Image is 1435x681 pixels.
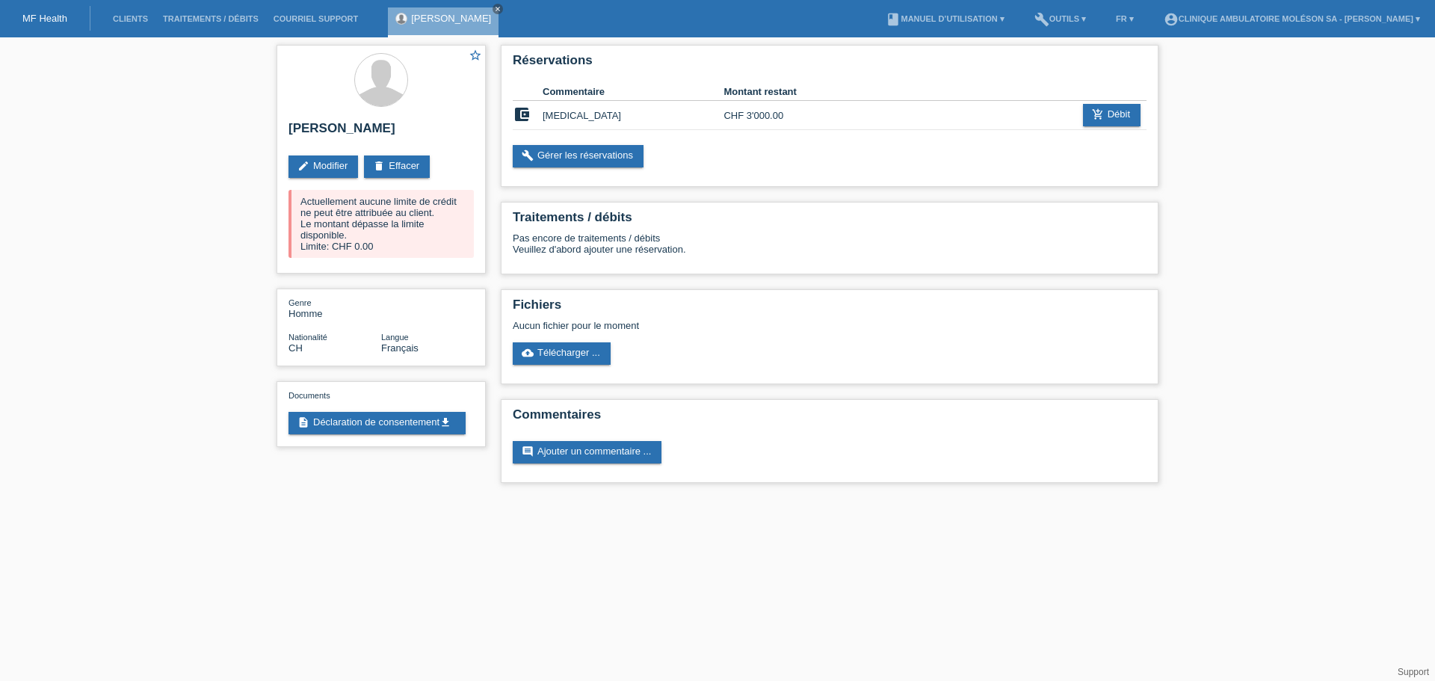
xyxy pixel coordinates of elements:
[513,232,1147,266] div: Pas encore de traitements / débits Veuillez d'abord ajouter une réservation.
[288,298,312,307] span: Genre
[288,412,466,434] a: descriptionDéclaration de consentementget_app
[1034,12,1049,27] i: build
[1398,667,1429,677] a: Support
[288,121,474,144] h2: [PERSON_NAME]
[723,83,814,101] th: Montant restant
[513,210,1147,232] h2: Traitements / débits
[494,5,502,13] i: close
[513,407,1147,430] h2: Commentaires
[266,14,365,23] a: Courriel Support
[513,145,644,167] a: buildGérer les réservations
[297,416,309,428] i: description
[411,13,491,24] a: [PERSON_NAME]
[288,297,381,319] div: Homme
[439,416,451,428] i: get_app
[1164,12,1179,27] i: account_circle
[381,333,409,342] span: Langue
[513,53,1147,76] h2: Réservations
[522,347,534,359] i: cloud_upload
[878,14,1011,23] a: bookManuel d’utilisation ▾
[543,101,723,130] td: [MEDICAL_DATA]
[493,4,503,14] a: close
[288,190,474,258] div: Actuellement aucune limite de crédit ne peut être attribuée au client. Le montant dépasse la limi...
[469,49,482,64] a: star_border
[381,342,419,354] span: Français
[22,13,67,24] a: MF Health
[543,83,723,101] th: Commentaire
[513,342,611,365] a: cloud_uploadTélécharger ...
[522,446,534,457] i: comment
[364,155,430,178] a: deleteEffacer
[513,441,661,463] a: commentAjouter un commentaire ...
[1092,108,1104,120] i: add_shopping_cart
[373,160,385,172] i: delete
[513,298,1147,320] h2: Fichiers
[886,12,901,27] i: book
[105,14,155,23] a: Clients
[297,160,309,172] i: edit
[288,333,327,342] span: Nationalité
[513,105,531,123] i: account_balance_wallet
[288,391,330,400] span: Documents
[469,49,482,62] i: star_border
[513,320,969,331] div: Aucun fichier pour le moment
[1108,14,1141,23] a: FR ▾
[1083,104,1141,126] a: add_shopping_cartDébit
[288,342,303,354] span: Suisse
[522,150,534,161] i: build
[288,155,358,178] a: editModifier
[723,101,814,130] td: CHF 3'000.00
[1156,14,1428,23] a: account_circleClinique ambulatoire Moléson SA - [PERSON_NAME] ▾
[155,14,266,23] a: Traitements / débits
[1027,14,1093,23] a: buildOutils ▾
